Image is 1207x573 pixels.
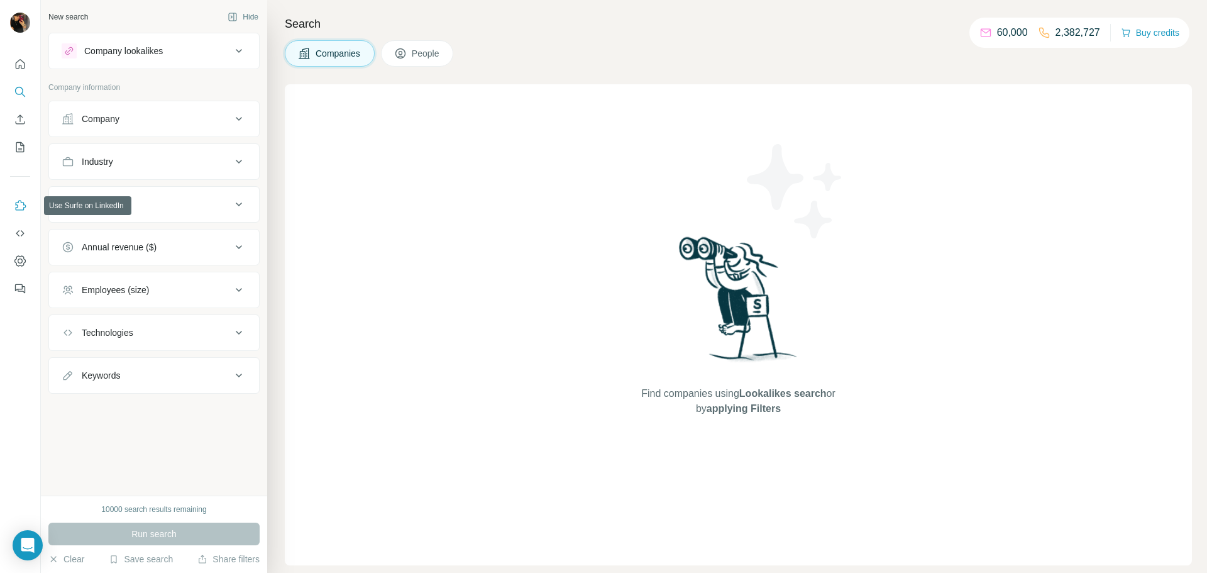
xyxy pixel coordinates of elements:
[637,386,839,416] span: Find companies using or by
[707,403,781,414] span: applying Filters
[285,15,1192,33] h4: Search
[49,318,259,348] button: Technologies
[316,47,361,60] span: Companies
[10,13,30,33] img: Avatar
[49,189,259,220] button: HQ location
[82,241,157,253] div: Annual revenue ($)
[10,81,30,103] button: Search
[82,369,120,382] div: Keywords
[739,388,827,399] span: Lookalikes search
[673,233,804,374] img: Surfe Illustration - Woman searching with binoculars
[10,108,30,131] button: Enrich CSV
[10,277,30,300] button: Feedback
[1121,24,1179,42] button: Buy credits
[82,284,149,296] div: Employees (size)
[10,194,30,217] button: Use Surfe on LinkedIn
[82,155,113,168] div: Industry
[48,82,260,93] p: Company information
[997,25,1028,40] p: 60,000
[219,8,267,26] button: Hide
[10,53,30,75] button: Quick start
[82,198,128,211] div: HQ location
[10,136,30,159] button: My lists
[48,553,84,565] button: Clear
[10,222,30,245] button: Use Surfe API
[49,275,259,305] button: Employees (size)
[101,504,206,515] div: 10000 search results remaining
[1055,25,1100,40] p: 2,382,727
[49,147,259,177] button: Industry
[84,45,163,57] div: Company lookalikes
[739,135,852,248] img: Surfe Illustration - Stars
[197,553,260,565] button: Share filters
[49,104,259,134] button: Company
[82,113,119,125] div: Company
[10,250,30,272] button: Dashboard
[49,232,259,262] button: Annual revenue ($)
[49,360,259,391] button: Keywords
[49,36,259,66] button: Company lookalikes
[412,47,441,60] span: People
[82,326,133,339] div: Technologies
[48,11,88,23] div: New search
[13,530,43,560] div: Open Intercom Messenger
[109,553,173,565] button: Save search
